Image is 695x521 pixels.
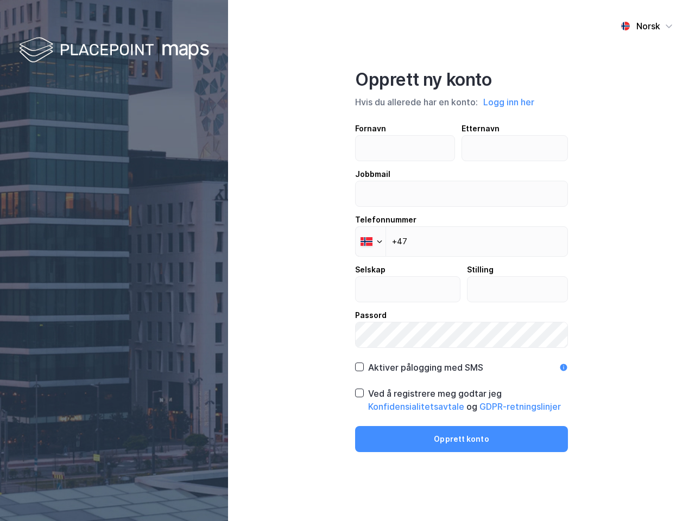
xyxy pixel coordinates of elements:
[356,227,386,256] div: Norway: + 47
[355,263,460,276] div: Selskap
[355,168,568,181] div: Jobbmail
[355,95,568,109] div: Hvis du allerede har en konto:
[355,69,568,91] div: Opprett ny konto
[19,35,209,67] img: logo-white.f07954bde2210d2a523dddb988cd2aa7.svg
[467,263,568,276] div: Stilling
[368,387,568,413] div: Ved å registrere meg godtar jeg og
[641,469,695,521] iframe: Chat Widget
[480,95,538,109] button: Logg inn her
[355,122,455,135] div: Fornavn
[355,213,568,226] div: Telefonnummer
[636,20,660,33] div: Norsk
[355,226,568,257] input: Telefonnummer
[355,426,568,452] button: Opprett konto
[368,361,483,374] div: Aktiver pålogging med SMS
[462,122,568,135] div: Etternavn
[355,309,568,322] div: Passord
